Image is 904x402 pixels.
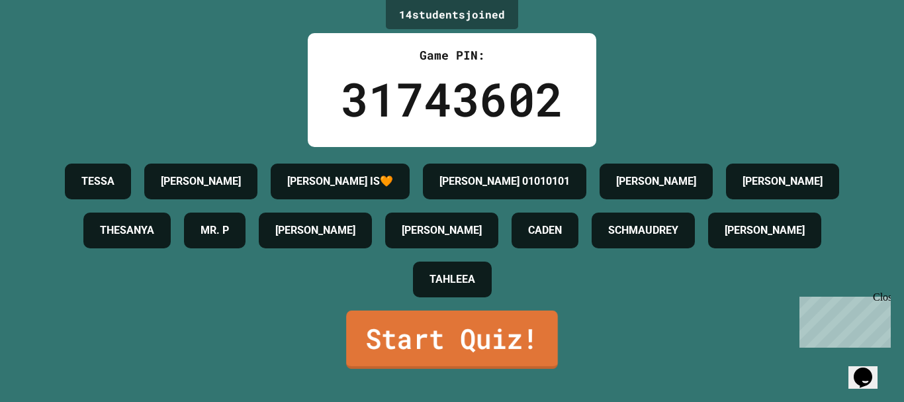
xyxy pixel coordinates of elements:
[528,223,562,238] h4: CADEN
[743,174,823,189] h4: [PERSON_NAME]
[346,311,558,369] a: Start Quiz!
[341,64,563,134] div: 31743602
[81,174,114,189] h4: TESSA
[848,349,891,389] iframe: chat widget
[439,174,570,189] h4: [PERSON_NAME] 01010101
[429,272,475,287] h4: TAHLEEA
[341,46,563,64] div: Game PIN:
[161,174,241,189] h4: [PERSON_NAME]
[287,174,393,189] h4: [PERSON_NAME] IS🧡
[402,223,482,238] h4: [PERSON_NAME]
[201,223,229,238] h4: MR. P
[5,5,91,84] div: Chat with us now!Close
[794,291,891,348] iframe: chat widget
[608,223,678,238] h4: SCHMAUDREY
[725,223,805,238] h4: [PERSON_NAME]
[616,174,696,189] h4: [PERSON_NAME]
[100,223,154,238] h4: THESANYA
[275,223,355,238] h4: [PERSON_NAME]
